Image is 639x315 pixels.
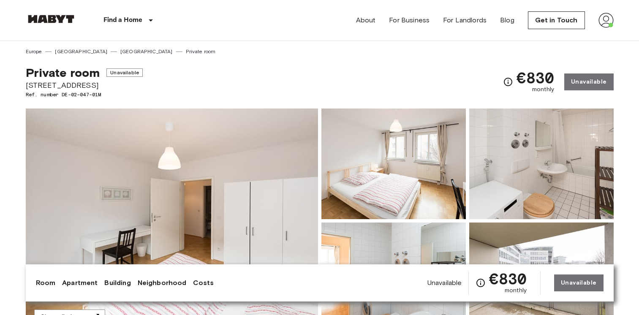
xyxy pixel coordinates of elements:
img: Habyt [26,15,76,23]
span: €830 [517,70,554,85]
a: [GEOGRAPHIC_DATA] [120,48,173,55]
span: Unavailable [106,68,143,77]
a: Costs [193,278,214,288]
span: €830 [489,271,527,286]
span: Private room [26,65,100,80]
a: Building [104,278,131,288]
a: Room [36,278,56,288]
span: [STREET_ADDRESS] [26,80,143,91]
a: Private room [186,48,216,55]
p: Find a Home [103,15,143,25]
a: [GEOGRAPHIC_DATA] [55,48,107,55]
span: Unavailable [427,278,462,288]
a: For Landlords [443,15,487,25]
a: Neighborhood [138,278,187,288]
img: avatar [598,13,614,28]
svg: Check cost overview for full price breakdown. Please note that discounts apply to new joiners onl... [476,278,486,288]
a: Apartment [62,278,98,288]
a: Get in Touch [528,11,585,29]
span: Ref. number DE-02-047-01M [26,91,143,98]
img: Picture of unit DE-02-047-01M [469,109,614,219]
span: monthly [505,286,527,295]
span: monthly [532,85,554,94]
a: For Business [389,15,430,25]
a: Blog [500,15,514,25]
a: About [356,15,376,25]
img: Picture of unit DE-02-047-01M [321,109,466,219]
svg: Check cost overview for full price breakdown. Please note that discounts apply to new joiners onl... [503,77,513,87]
a: Europe [26,48,42,55]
